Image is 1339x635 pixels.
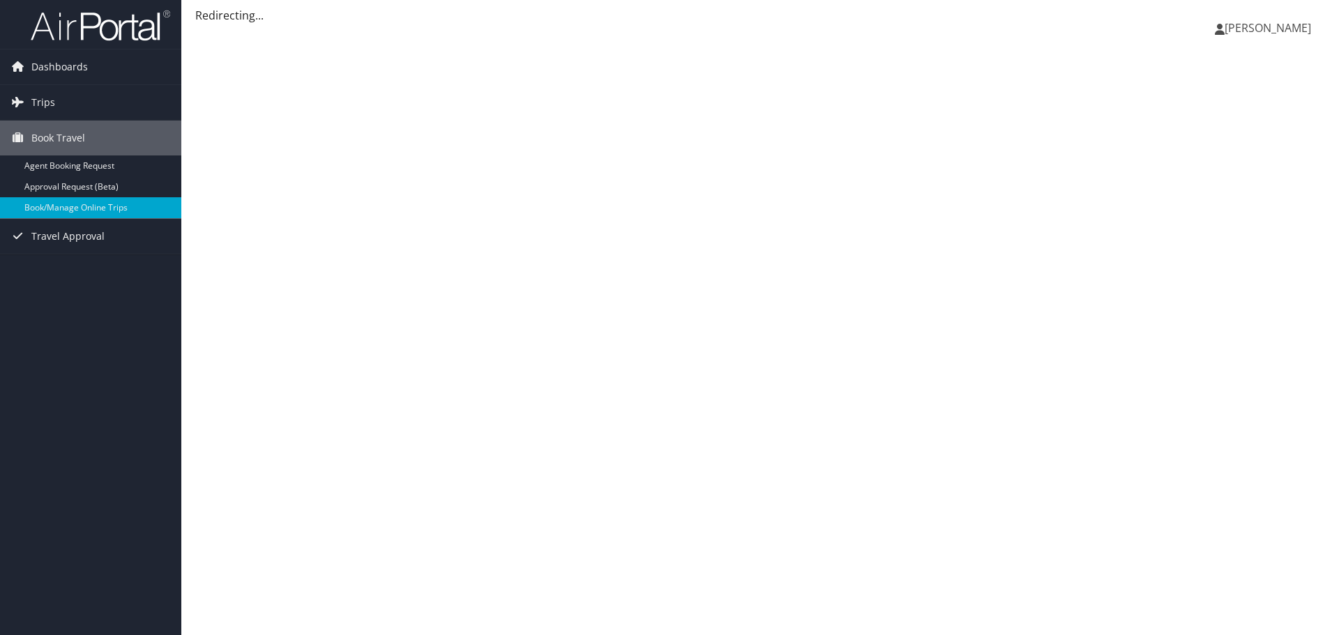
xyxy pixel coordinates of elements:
[31,219,105,254] span: Travel Approval
[31,9,170,42] img: airportal-logo.png
[31,49,88,84] span: Dashboards
[31,121,85,155] span: Book Travel
[1225,20,1311,36] span: [PERSON_NAME]
[1215,7,1325,49] a: [PERSON_NAME]
[31,85,55,120] span: Trips
[195,7,1325,24] div: Redirecting...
